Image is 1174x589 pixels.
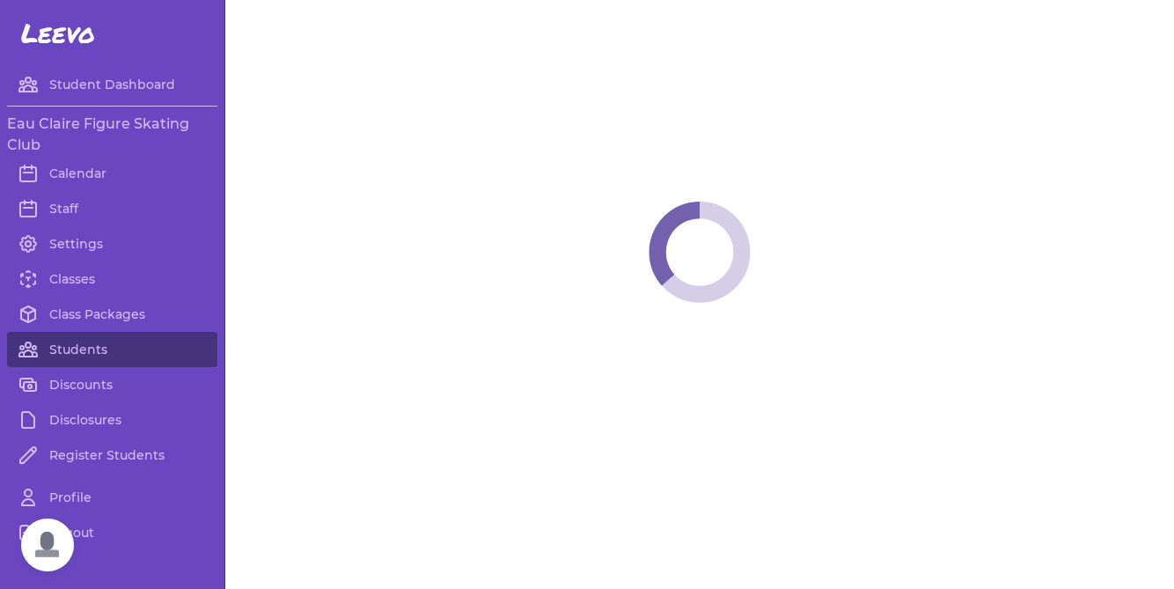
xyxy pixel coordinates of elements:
[7,332,217,367] a: Students
[21,18,95,49] span: Leevo
[7,67,217,102] a: Student Dashboard
[7,367,217,402] a: Discounts
[21,519,74,571] a: Open chat
[7,156,217,191] a: Calendar
[7,261,217,297] a: Classes
[7,226,217,261] a: Settings
[7,402,217,438] a: Disclosures
[7,515,217,550] a: Logout
[7,191,217,226] a: Staff
[7,438,217,473] a: Register Students
[7,114,217,156] h3: Eau Claire Figure Skating Club
[7,480,217,515] a: Profile
[7,297,217,332] a: Class Packages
